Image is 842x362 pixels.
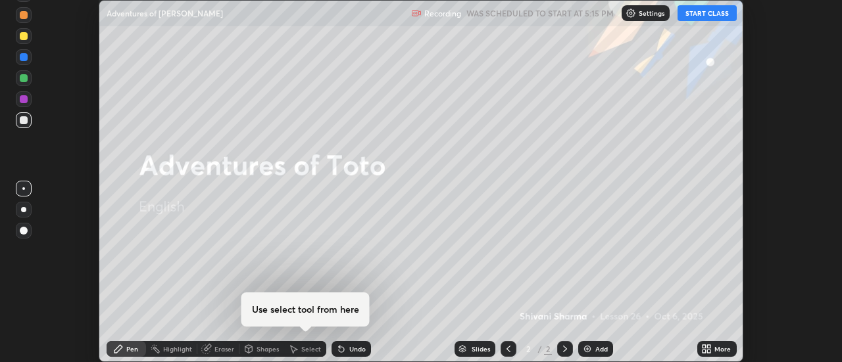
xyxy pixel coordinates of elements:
div: Pen [126,346,138,352]
div: More [714,346,731,352]
h5: WAS SCHEDULED TO START AT 5:15 PM [466,7,614,19]
img: class-settings-icons [626,8,636,18]
div: Select [301,346,321,352]
div: Eraser [214,346,234,352]
div: Slides [472,346,490,352]
div: 2 [522,345,535,353]
p: Recording [424,9,461,18]
div: Add [595,346,608,352]
img: recording.375f2c34.svg [411,8,422,18]
h4: Use select tool from here [252,303,359,316]
div: / [537,345,541,353]
button: START CLASS [678,5,737,21]
div: Undo [349,346,366,352]
img: add-slide-button [582,344,593,354]
p: Settings [639,10,664,16]
div: 2 [544,343,552,355]
p: Adventures of [PERSON_NAME] [107,8,223,18]
div: Shapes [257,346,279,352]
div: Highlight [163,346,192,352]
